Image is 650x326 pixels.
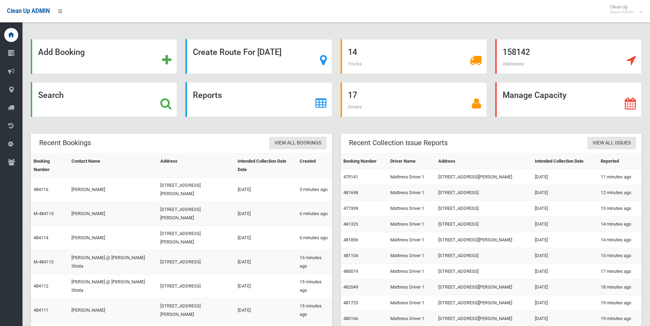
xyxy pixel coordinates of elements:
[38,90,64,100] strong: Search
[610,9,634,15] small: Super Admin
[343,174,358,179] a: 479141
[235,178,297,202] td: [DATE]
[435,248,532,264] td: [STREET_ADDRESS]
[186,82,332,117] a: Reports
[158,226,235,250] td: [STREET_ADDRESS][PERSON_NAME]
[343,300,358,305] a: 481725
[598,217,642,232] td: 14 minutes ago
[69,154,158,178] th: Contact Name
[269,137,327,150] a: View All Bookings
[503,61,524,66] span: Addresses
[598,248,642,264] td: 15 minutes ago
[387,169,435,185] td: Mattress Driver 1
[34,307,48,313] a: 484111
[598,264,642,279] td: 17 minutes ago
[341,82,487,117] a: 17 Drivers
[69,274,158,298] td: [PERSON_NAME] @ [PERSON_NAME] Strata
[343,206,358,211] a: 477339
[348,47,357,57] strong: 14
[587,137,636,150] a: View All Issues
[503,90,566,100] strong: Manage Capacity
[31,82,177,117] a: Search
[69,178,158,202] td: [PERSON_NAME]
[607,4,641,15] span: Clean Up
[343,316,358,321] a: 480166
[532,295,598,311] td: [DATE]
[435,217,532,232] td: [STREET_ADDRESS]
[435,185,532,201] td: [STREET_ADDRESS]
[532,248,598,264] td: [DATE]
[343,237,358,242] a: 481856
[532,232,598,248] td: [DATE]
[297,226,332,250] td: 6 minutes ago
[598,185,642,201] td: 12 minutes ago
[34,283,48,289] a: 484112
[69,202,158,226] td: [PERSON_NAME]
[387,154,435,169] th: Driver Name
[158,178,235,202] td: [STREET_ADDRESS][PERSON_NAME]
[235,250,297,274] td: [DATE]
[158,250,235,274] td: [STREET_ADDRESS]
[387,279,435,295] td: Mattress Driver 1
[532,201,598,217] td: [DATE]
[343,190,358,195] a: 481698
[387,232,435,248] td: Mattress Driver 1
[435,279,532,295] td: [STREET_ADDRESS][PERSON_NAME]
[235,298,297,323] td: [DATE]
[297,202,332,226] td: 6 minutes ago
[297,250,332,274] td: 15 minutes ago
[341,136,456,150] header: Recent Collection Issue Reports
[193,90,222,100] strong: Reports
[158,202,235,226] td: [STREET_ADDRESS][PERSON_NAME]
[495,39,642,74] a: 158142 Addresses
[598,154,642,169] th: Reported
[193,47,281,57] strong: Create Route For [DATE]
[34,211,54,216] a: M-484115
[186,39,332,74] a: Create Route For [DATE]
[343,284,358,290] a: 482049
[387,185,435,201] td: Mattress Driver 1
[532,185,598,201] td: [DATE]
[235,226,297,250] td: [DATE]
[348,90,357,100] strong: 17
[297,274,332,298] td: 15 minutes ago
[435,264,532,279] td: [STREET_ADDRESS]
[297,154,332,178] th: Created
[598,232,642,248] td: 14 minutes ago
[34,235,48,240] a: 484114
[31,154,69,178] th: Booking Number
[69,226,158,250] td: [PERSON_NAME]
[532,264,598,279] td: [DATE]
[598,295,642,311] td: 19 minutes ago
[235,154,297,178] th: Intended Collection Date Date
[532,217,598,232] td: [DATE]
[435,295,532,311] td: [STREET_ADDRESS][PERSON_NAME]
[387,217,435,232] td: Mattress Driver 1
[503,47,530,57] strong: 158142
[435,232,532,248] td: [STREET_ADDRESS][PERSON_NAME]
[235,274,297,298] td: [DATE]
[34,187,48,192] a: 484116
[435,201,532,217] td: [STREET_ADDRESS]
[69,250,158,274] td: [PERSON_NAME] @ [PERSON_NAME] Strata
[598,201,642,217] td: 13 minutes ago
[348,104,362,109] span: Drivers
[435,154,532,169] th: Address
[34,259,54,264] a: M-484113
[348,61,362,66] span: Trucks
[31,39,177,74] a: Add Booking
[343,221,358,227] a: 481325
[387,295,435,311] td: Mattress Driver 1
[297,298,332,323] td: 15 minutes ago
[387,264,435,279] td: Mattress Driver 1
[341,39,487,74] a: 14 Trucks
[158,298,235,323] td: [STREET_ADDRESS][PERSON_NAME]
[598,279,642,295] td: 18 minutes ago
[495,82,642,117] a: Manage Capacity
[297,178,332,202] td: 5 minutes ago
[532,279,598,295] td: [DATE]
[387,248,435,264] td: Mattress Driver 1
[31,136,99,150] header: Recent Bookings
[598,169,642,185] td: 11 minutes ago
[532,154,598,169] th: Intended Collection Date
